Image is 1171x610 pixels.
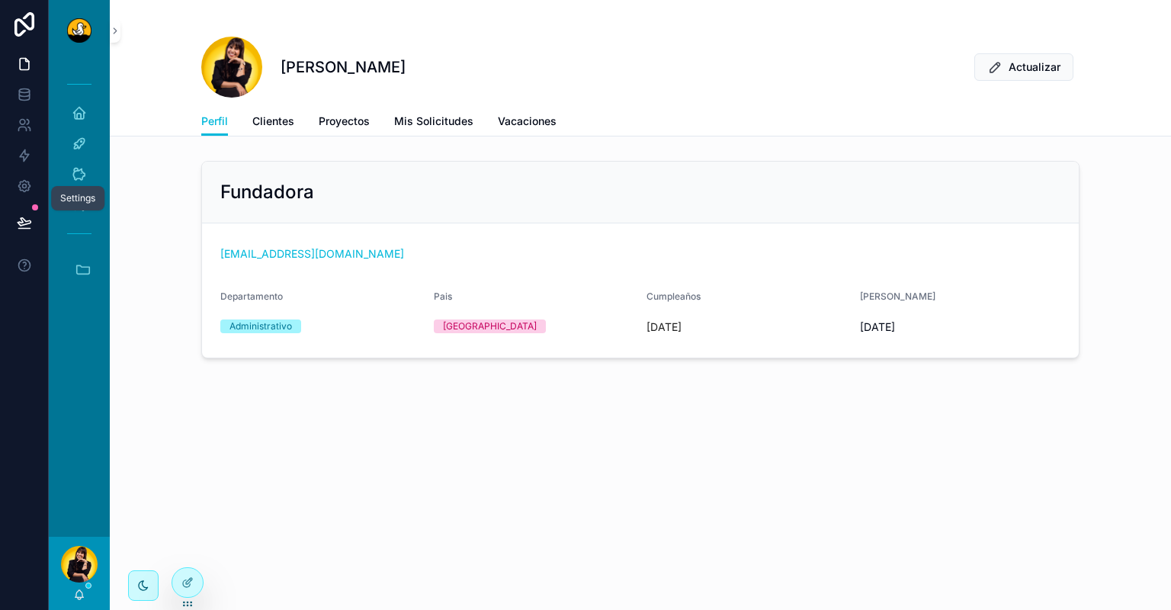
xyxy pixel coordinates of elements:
img: App logo [67,18,91,43]
div: scrollable content [49,61,110,313]
a: Mis Solicitudes [394,108,473,138]
span: Clientes [252,114,294,129]
span: Pais [434,291,452,302]
button: Actualizar [974,53,1073,81]
span: [PERSON_NAME] [860,291,935,302]
span: Actualizar [1009,59,1060,75]
a: Clientes [252,108,294,138]
span: Departamento [220,291,283,302]
span: Vacaciones [498,114,557,129]
div: Settings [60,192,95,204]
a: [EMAIL_ADDRESS][DOMAIN_NAME] [220,246,404,262]
p: [DATE] [646,319,682,335]
a: Proyectos [319,108,370,138]
span: Mis Solicitudes [394,114,473,129]
span: Cumpleaños [646,291,701,302]
span: Perfil [201,114,228,129]
span: [DATE] [860,319,1061,335]
div: Administrativo [229,319,292,333]
div: [GEOGRAPHIC_DATA] [443,319,537,333]
a: Perfil [201,108,228,136]
h2: Fundadora [220,180,314,204]
h1: [PERSON_NAME] [281,56,406,78]
a: Vacaciones [498,108,557,138]
span: Proyectos [319,114,370,129]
